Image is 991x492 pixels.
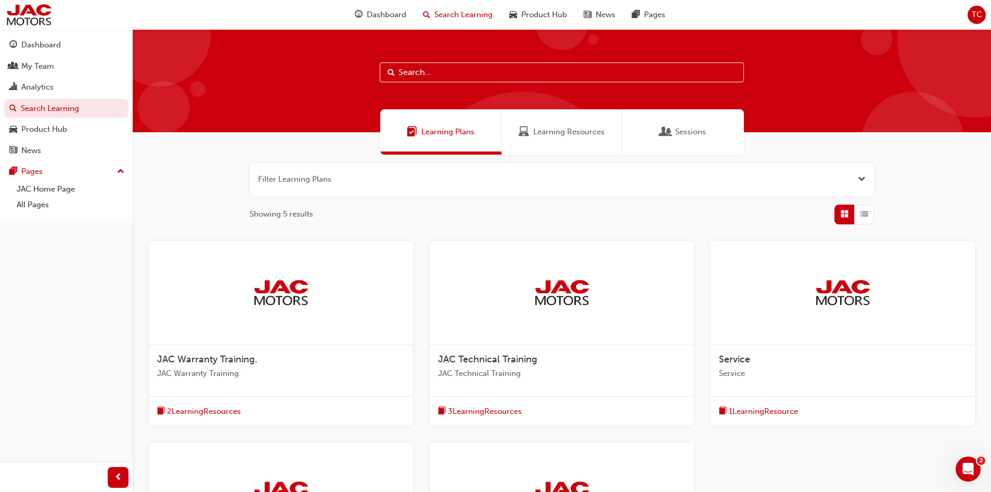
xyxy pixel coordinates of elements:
[8,159,171,345] div: Hi [PERSON_NAME],Thank you, but just looking at the screenshots, Not sure if I am reading it corr...
[521,9,567,21] span: Product Hub
[719,368,967,380] span: Service
[438,354,537,365] span: JAC Technical Training
[21,81,54,93] div: Analytics
[4,99,128,118] a: Search Learning
[16,341,24,349] button: Emoji picker
[596,9,615,21] span: News
[9,41,17,50] span: guage-icon
[858,173,866,185] button: Open the filter
[9,319,199,337] textarea: Message…
[632,8,640,21] span: pages-icon
[250,208,313,220] span: Showing 5 results
[4,141,128,160] a: News
[533,279,590,307] img: jac-portal
[252,279,310,307] img: jac-portal
[367,9,406,21] span: Dashboard
[719,354,750,365] span: Service
[4,33,128,162] button: DashboardMy TeamAnalyticsSearch LearningProduct HubNews
[33,341,41,349] button: Gif picker
[157,405,165,418] span: book-icon
[9,146,17,156] span: news-icon
[50,5,64,13] h1: JAC
[114,471,122,484] span: prev-icon
[4,120,128,139] a: Product Hub
[977,457,985,465] span: 2
[407,126,417,138] span: Learning Plans
[584,8,591,21] span: news-icon
[438,368,686,380] span: JAC Technical Training
[448,406,522,418] span: 3 Learning Resources
[21,39,61,51] div: Dashboard
[12,197,128,213] a: All Pages
[438,405,446,418] span: book-icon
[4,57,128,76] a: My Team
[57,35,151,57] a: Technical Report
[9,104,17,113] span: search-icon
[415,4,501,26] a: search-iconSearch Learning
[9,167,17,176] span: pages-icon
[434,9,493,21] span: Search Learning
[7,4,27,24] button: go back
[21,145,41,157] div: News
[421,126,474,138] span: Learning Plans
[661,126,671,138] span: Sessions
[509,8,517,21] span: car-icon
[972,9,982,21] span: TC
[711,241,975,426] a: jac-portalServiceServicebook-icon1LearningResource
[9,125,17,134] span: car-icon
[30,6,46,22] div: Profile image for JAC
[167,406,241,418] span: 2 Learning Resources
[157,354,258,365] span: JAC Warranty Training.
[21,60,54,72] div: My Team
[355,8,363,21] span: guage-icon
[860,208,868,220] span: List
[12,181,128,197] a: JAC Home Page
[346,4,415,26] a: guage-iconDashboard
[719,405,727,418] span: book-icon
[4,78,128,97] a: Analytics
[423,8,430,21] span: search-icon
[163,4,183,24] button: Home
[17,226,162,237] div: RR rear right was ok
[21,123,67,135] div: Product Hub
[157,405,241,418] button: book-icon2LearningResources
[380,109,501,155] a: Learning PlansLearning Plans
[841,208,848,220] span: Grid
[8,159,200,353] div: JAC says…
[183,4,201,23] div: Close
[21,166,43,178] div: Pages
[4,35,128,55] a: Dashboard
[719,405,798,418] button: book-icon1LearningResource
[501,4,575,26] a: car-iconProduct Hub
[575,4,624,26] a: news-iconNews
[17,165,162,226] div: Hi [PERSON_NAME], Thank you, but just looking at the screenshots, Not sure if I am reading it cor...
[430,241,694,426] a: jac-portalJAC Technical TrainingJAC Technical Trainingbook-icon3LearningResources
[178,337,195,354] button: Send a message…
[501,109,623,155] a: Learning ResourcesLearning Resources
[380,62,744,82] input: Search...
[729,406,798,418] span: 1 Learning Resource
[50,13,97,23] p: Active 1h ago
[49,341,58,349] button: Upload attachment
[814,279,871,307] img: jac-portal
[149,241,413,426] a: jac-portalJAC Warranty Training.JAC Warranty Training.book-icon2LearningResources
[157,368,405,380] span: JAC Warranty Training.
[4,162,128,181] button: Pages
[17,236,162,338] div: FL front left only shows a speed of about (aprox) 20kph FR Front right Dropped out 3 times Is thi...
[968,6,986,24] button: TC
[675,126,706,138] span: Sessions
[533,126,604,138] span: Learning Resources
[9,62,17,71] span: people-icon
[624,4,674,26] a: pages-iconPages
[117,165,124,179] span: up-icon
[5,3,53,27] img: jac-portal
[79,42,143,51] span: Technical Report
[438,405,522,418] button: book-icon3LearningResources
[956,457,981,482] iframe: Intercom live chat
[519,126,529,138] span: Learning Resources
[388,67,395,79] span: Search
[644,9,665,21] span: Pages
